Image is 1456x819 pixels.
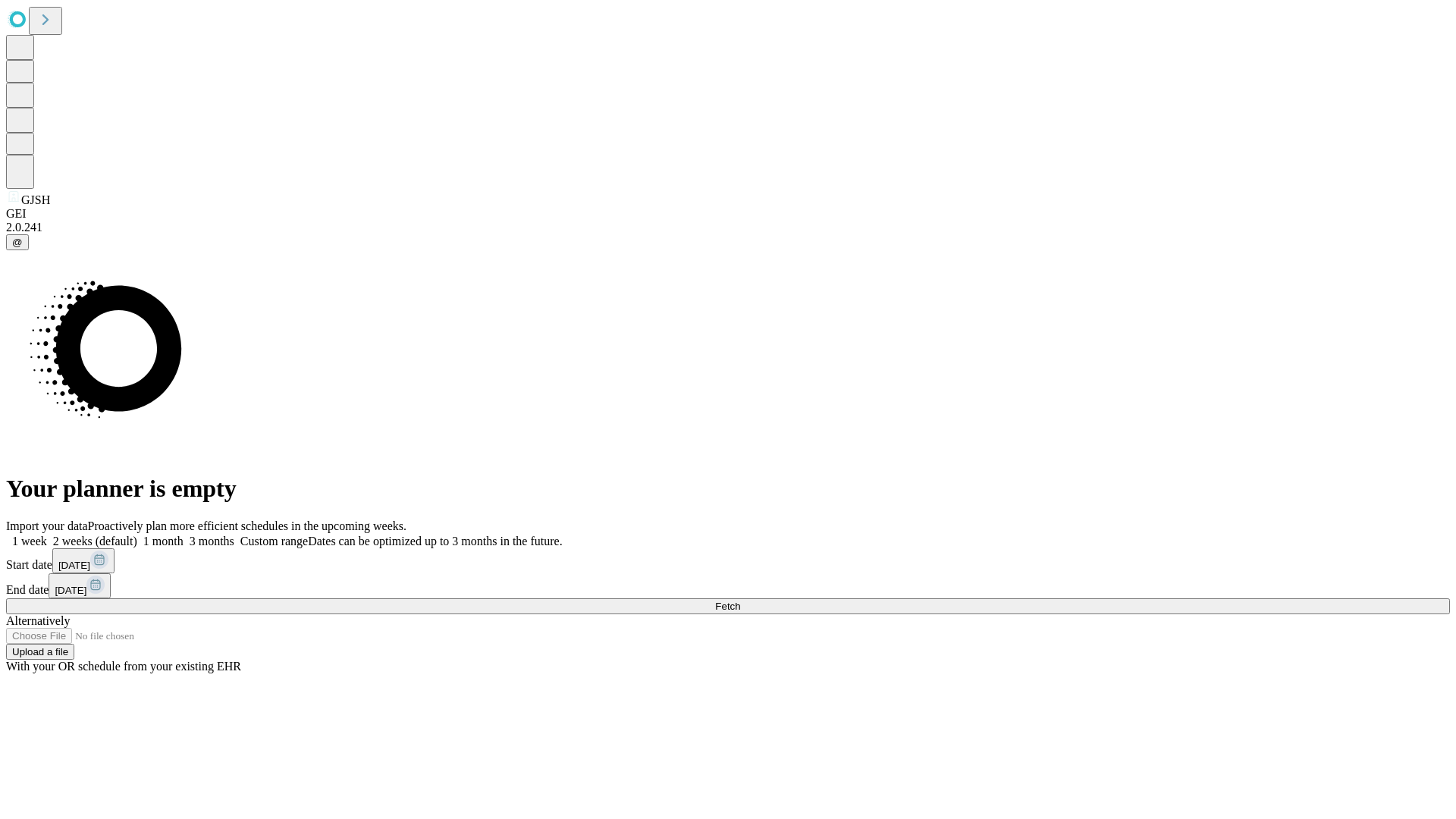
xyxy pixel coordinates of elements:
span: Alternatively [6,614,70,627]
span: @ [12,237,23,248]
button: @ [6,234,29,250]
button: [DATE] [49,573,111,598]
span: Dates can be optimized up to 3 months in the future. [308,535,562,548]
div: End date [6,573,1450,598]
span: 3 months [190,535,234,548]
span: 1 week [12,535,47,548]
span: [DATE] [58,560,90,571]
span: [DATE] [55,585,86,596]
button: Upload a file [6,644,74,660]
span: 1 month [143,535,184,548]
button: [DATE] [52,548,115,573]
div: 2.0.241 [6,221,1450,234]
span: Import your data [6,519,88,532]
div: Start date [6,548,1450,573]
span: Proactively plan more efficient schedules in the upcoming weeks. [88,519,406,532]
span: Fetch [715,601,740,612]
span: GJSH [21,193,50,206]
h1: Your planner is empty [6,475,1450,503]
span: 2 weeks (default) [53,535,137,548]
button: Fetch [6,598,1450,614]
span: With your OR schedule from your existing EHR [6,660,241,673]
div: GEI [6,207,1450,221]
span: Custom range [240,535,308,548]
